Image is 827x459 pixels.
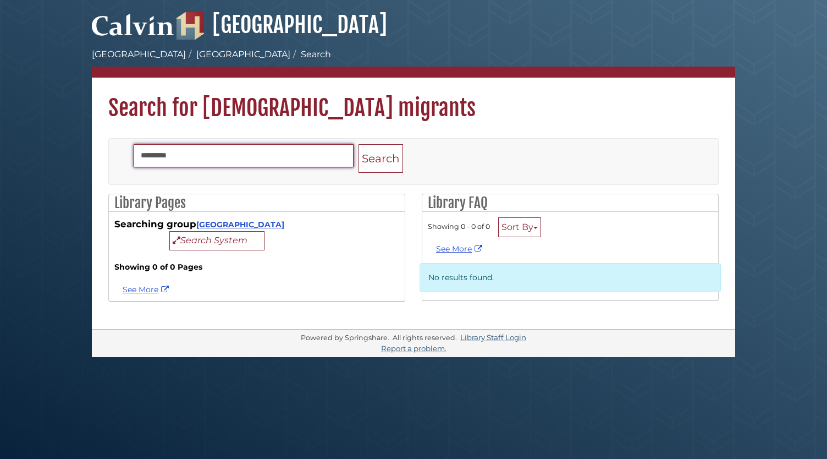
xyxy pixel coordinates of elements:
[92,48,735,78] nav: breadcrumb
[92,25,174,35] a: Calvin University
[381,344,446,353] a: Report a problem.
[422,194,718,212] h2: Library FAQ
[290,48,331,61] li: Search
[299,334,391,342] div: Powered by Springshare.
[428,222,490,231] span: Showing 0 - 0 of 0
[436,244,485,254] a: See More
[92,9,174,40] img: Calvin
[123,285,172,294] a: See more moroccan migrants results
[391,334,459,342] div: All rights reserved.
[114,217,399,250] div: Searching group
[359,144,403,173] button: Search
[420,263,721,292] p: No results found.
[114,261,399,273] strong: Showing 0 of 0 Pages
[498,217,541,237] button: Sort By
[92,49,186,59] a: [GEOGRAPHIC_DATA]
[169,231,264,250] button: Search System
[196,220,284,229] a: [GEOGRAPHIC_DATA]
[460,333,526,342] a: Library Staff Login
[109,194,405,212] h2: Library Pages
[177,12,204,40] img: Hekman Library Logo
[196,49,290,59] a: [GEOGRAPHIC_DATA]
[177,11,387,39] a: [GEOGRAPHIC_DATA]
[92,78,735,122] h1: Search for [DEMOGRAPHIC_DATA] migrants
